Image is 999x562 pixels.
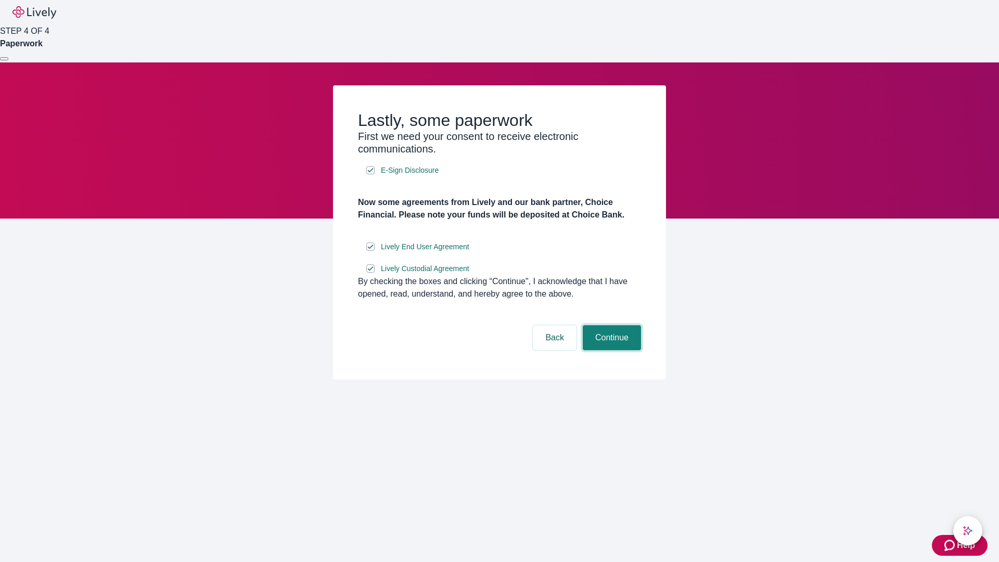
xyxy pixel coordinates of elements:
[12,6,56,19] img: Lively
[379,164,441,177] a: e-sign disclosure document
[358,130,641,155] h3: First we need your consent to receive electronic communications.
[381,241,469,252] span: Lively End User Agreement
[358,110,641,130] h2: Lastly, some paperwork
[379,262,471,275] a: e-sign disclosure document
[379,240,471,253] a: e-sign disclosure document
[381,165,439,176] span: E-Sign Disclosure
[533,325,577,350] button: Back
[963,526,973,536] svg: Lively AI Assistant
[957,539,975,552] span: Help
[358,196,641,221] h4: Now some agreements from Lively and our bank partner, Choice Financial. Please note your funds wi...
[358,275,641,300] div: By checking the boxes and clicking “Continue", I acknowledge that I have opened, read, understand...
[953,516,982,545] button: chat
[944,539,957,552] svg: Zendesk support icon
[932,535,988,556] button: Zendesk support iconHelp
[583,325,641,350] button: Continue
[381,263,469,274] span: Lively Custodial Agreement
